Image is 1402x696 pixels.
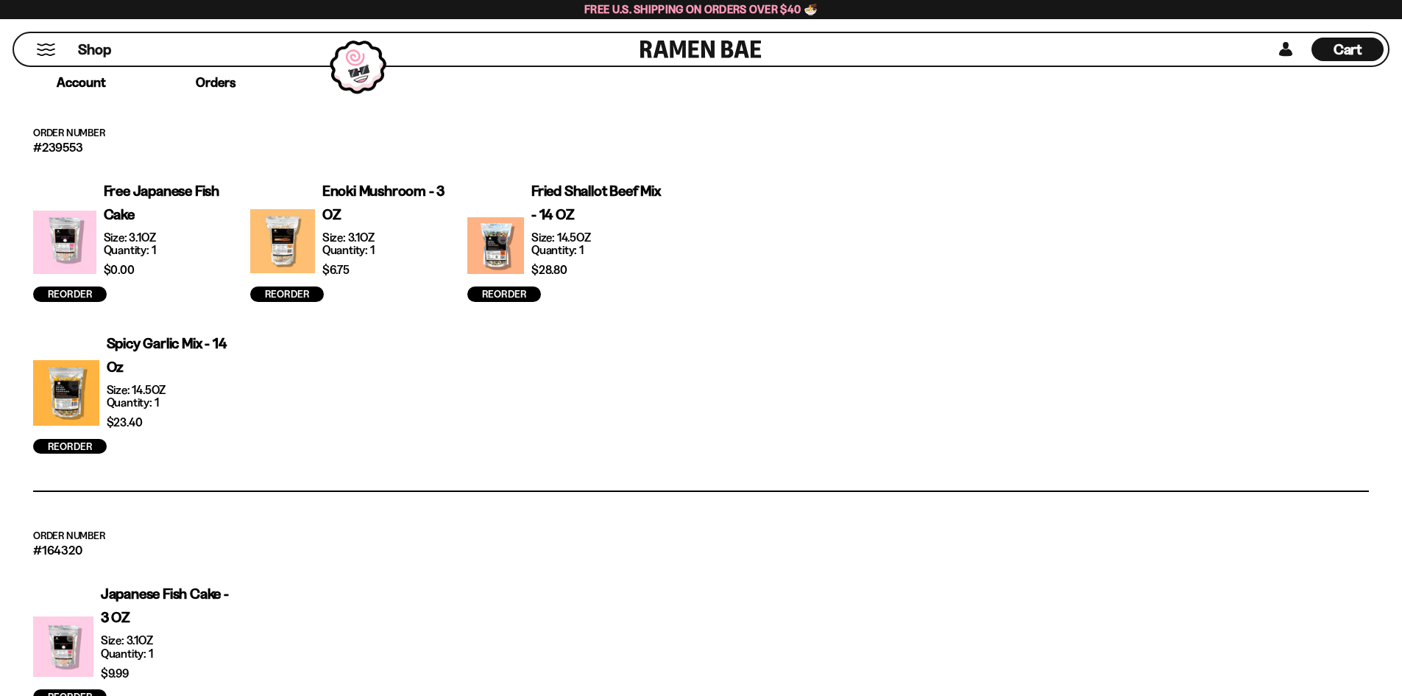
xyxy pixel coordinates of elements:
p: Size: 3.1OZ [104,231,232,245]
a: Reorder [250,287,324,302]
div: Cart [1311,33,1384,66]
p: Size: 14.5OZ [531,231,666,245]
p: Fried Shallot Beef Mix - 14 OZ [531,179,666,226]
p: #239553 [33,141,1369,153]
p: Spicy Garlic Mix - 14 oz [107,331,232,379]
p: Quantity: 1 [531,244,666,257]
p: Quantity: 1 [107,396,232,409]
p: Size: 3.1OZ [101,634,232,647]
p: $23.40 [107,416,232,429]
p: $6.75 [322,264,449,277]
p: Size: 14.5OZ [107,384,232,397]
p: Order Number [33,126,1369,141]
p: Order Number [33,529,1369,544]
p: Japanese Fish Cake - 3 OZ [101,582,232,629]
span: Free U.S. Shipping on Orders over $40 🍜 [584,2,818,16]
a: Reorder [33,439,107,454]
p: Quantity: 1 [322,244,449,257]
a: Shop [78,38,111,61]
p: $28.80 [531,264,666,277]
p: Enoki Mushroom - 3 OZ [322,179,449,226]
p: Quantity: 1 [104,244,232,257]
p: Quantity: 1 [101,647,232,661]
p: $0.00 [104,264,232,277]
p: Size: 3.1OZ [322,231,449,245]
button: Mobile Menu Trigger [36,43,56,56]
a: Account [11,60,152,105]
span: Shop [78,40,111,60]
p: $9.99 [101,667,232,681]
a: Reorder [33,287,107,302]
p: Free Japanese Fish Cake [104,179,232,226]
span: Cart [1334,41,1362,58]
a: Orders [152,61,280,104]
p: #164320 [33,544,1369,556]
a: Reorder [467,287,541,302]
